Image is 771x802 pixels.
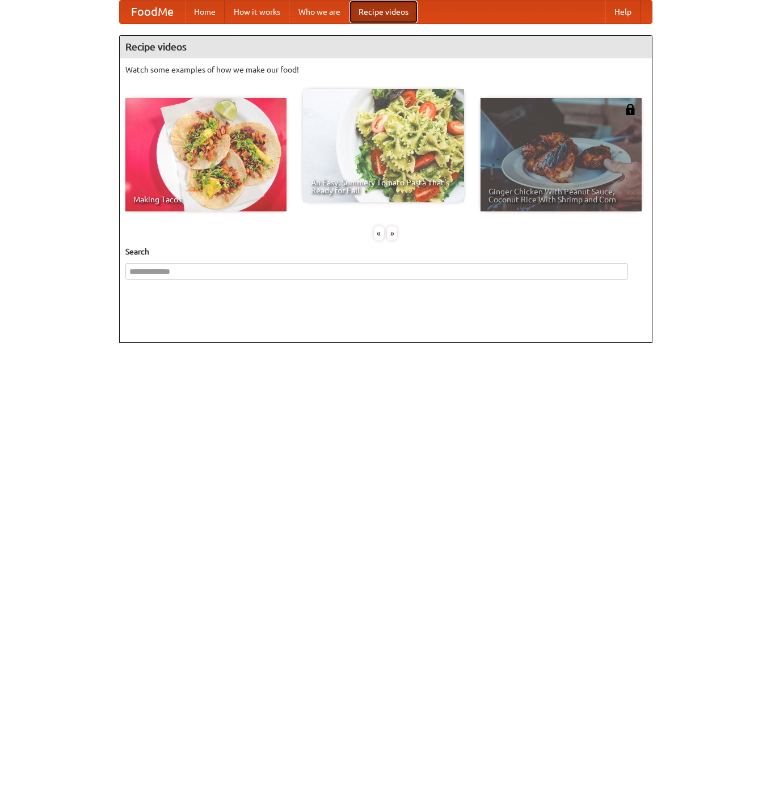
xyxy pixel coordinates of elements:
a: Home [185,1,225,23]
a: Help [605,1,641,23]
h5: Search [125,246,646,257]
a: Making Tacos [125,98,287,211]
div: « [374,226,384,240]
h4: Recipe videos [120,36,652,58]
a: Who we are [289,1,349,23]
img: 483408.png [625,104,636,115]
a: Recipe videos [349,1,418,23]
a: FoodMe [120,1,185,23]
div: » [387,226,397,240]
a: How it works [225,1,289,23]
span: Making Tacos [133,196,279,203]
p: Watch some examples of how we make our food! [125,64,646,75]
a: An Easy, Summery Tomato Pasta That's Ready for Fall [303,89,464,202]
span: An Easy, Summery Tomato Pasta That's Ready for Fall [311,179,456,194]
